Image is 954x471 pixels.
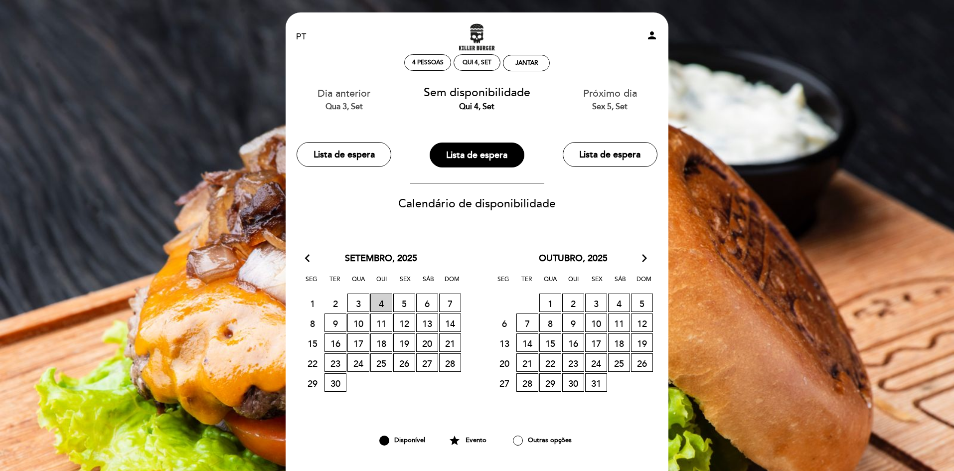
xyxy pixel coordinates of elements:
[516,314,538,332] span: 7
[370,333,392,352] span: 18
[297,142,391,167] button: Lista de espera
[517,274,537,293] span: Ter
[395,274,415,293] span: Sex
[493,374,515,392] span: 27
[539,373,561,392] span: 29
[495,432,589,449] div: Outras opções
[439,353,461,372] span: 28
[646,29,658,45] button: person
[302,334,323,352] span: 15
[393,314,415,332] span: 12
[631,294,653,312] span: 5
[540,274,560,293] span: Qua
[324,373,346,392] span: 30
[463,59,491,66] div: Qui 4, set
[585,314,607,332] span: 10
[416,353,438,372] span: 27
[302,294,323,313] span: 1
[440,432,495,449] div: Evento
[325,274,345,293] span: Ter
[302,274,321,293] span: Seg
[640,252,649,265] i: arrow_forward_ios
[611,274,631,293] span: Sáb
[347,294,369,312] span: 3
[416,314,438,332] span: 13
[563,142,657,167] button: Lista de espera
[634,274,654,293] span: Dom
[631,353,653,372] span: 26
[302,354,323,372] span: 22
[562,373,584,392] span: 30
[324,353,346,372] span: 23
[493,314,515,332] span: 6
[539,252,608,265] span: outubro, 2025
[551,101,669,113] div: Sex 5, set
[393,353,415,372] span: 26
[539,353,561,372] span: 22
[439,314,461,332] span: 14
[430,143,524,167] button: Lista de espera
[370,314,392,332] span: 11
[493,354,515,372] span: 20
[493,334,515,352] span: 13
[562,314,584,332] span: 9
[305,252,314,265] i: arrow_back_ios
[539,294,561,312] span: 1
[585,333,607,352] span: 17
[324,294,346,313] span: 2
[372,274,392,293] span: Qui
[345,252,417,265] span: setembro, 2025
[562,353,584,372] span: 23
[324,333,346,352] span: 16
[347,314,369,332] span: 10
[516,333,538,352] span: 14
[424,86,530,100] span: Sem disponibilidade
[285,101,403,113] div: Qua 3, set
[419,274,439,293] span: Sáb
[347,353,369,372] span: 24
[646,29,658,41] i: person
[415,23,539,51] a: Killer Burger
[585,353,607,372] span: 24
[449,432,461,449] i: star
[442,274,462,293] span: Dom
[608,333,630,352] span: 18
[516,373,538,392] span: 28
[539,314,561,332] span: 8
[608,314,630,332] span: 11
[365,432,440,449] div: Disponível
[302,314,323,332] span: 8
[562,333,584,352] span: 16
[439,333,461,352] span: 21
[324,314,346,332] span: 9
[370,294,392,312] span: 4
[585,294,607,312] span: 3
[347,333,369,352] span: 17
[439,294,461,312] span: 7
[398,197,556,211] span: Calendário de disponibilidade
[564,274,584,293] span: Qui
[585,373,607,392] span: 31
[562,294,584,312] span: 2
[412,59,444,66] span: 4 pessoas
[348,274,368,293] span: Qua
[608,353,630,372] span: 25
[393,294,415,312] span: 5
[416,294,438,312] span: 6
[631,333,653,352] span: 19
[516,353,538,372] span: 21
[587,274,607,293] span: Sex
[416,333,438,352] span: 20
[302,374,323,392] span: 29
[370,353,392,372] span: 25
[393,333,415,352] span: 19
[515,59,538,67] div: Jantar
[608,294,630,312] span: 4
[493,274,513,293] span: Seg
[418,101,536,113] div: Qui 4, set
[539,333,561,352] span: 15
[551,87,669,112] div: Próximo dia
[631,314,653,332] span: 12
[285,87,403,112] div: Dia anterior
